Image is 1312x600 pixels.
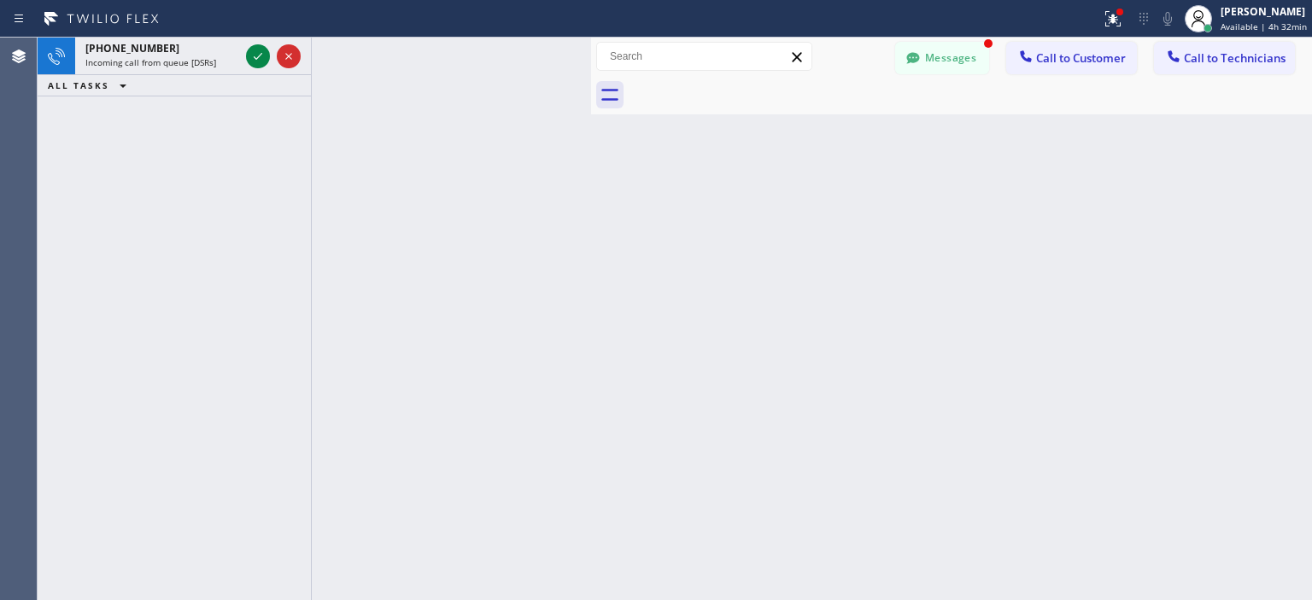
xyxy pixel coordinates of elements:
[1184,50,1286,66] span: Call to Technicians
[1156,7,1180,31] button: Mute
[277,44,301,68] button: Reject
[1006,42,1137,74] button: Call to Customer
[1221,4,1307,19] div: [PERSON_NAME]
[895,42,989,74] button: Messages
[1221,20,1307,32] span: Available | 4h 32min
[1154,42,1295,74] button: Call to Technicians
[597,43,811,70] input: Search
[1036,50,1126,66] span: Call to Customer
[246,44,270,68] button: Accept
[85,41,179,55] span: [PHONE_NUMBER]
[48,79,109,91] span: ALL TASKS
[85,56,216,68] span: Incoming call from queue [DSRs]
[38,75,143,96] button: ALL TASKS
